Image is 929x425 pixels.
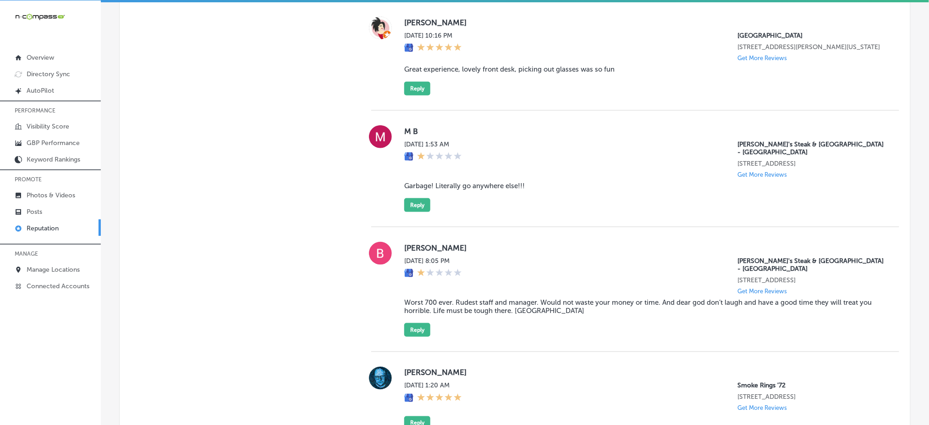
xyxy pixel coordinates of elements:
[738,393,885,401] p: 925 North Courtenay Parkway
[404,368,885,377] label: [PERSON_NAME]
[404,182,885,190] blockquote: Garbage! Literally go anywhere else!!!
[738,55,787,62] p: Get More Reviews
[417,152,462,162] div: 1 Star
[27,208,42,216] p: Posts
[738,140,885,156] p: Bob's Steak & Chop House - Downtown Austin
[404,323,430,337] button: Reply
[27,54,54,62] p: Overview
[404,382,462,390] label: [DATE] 1:20 AM
[27,156,80,163] p: Keyword Rankings
[27,87,54,95] p: AutoPilot
[738,276,885,284] p: 301 Lavaca St
[404,65,885,73] blockquote: Great experience, lovely front desk, picking out glasses was so fun
[404,18,885,27] label: [PERSON_NAME]
[417,43,462,53] div: 5 Stars
[27,123,69,130] p: Visibility Score
[15,12,65,21] img: 660ab0bf-5cc7-4cb8-ba1c-48b5ae0f18e60NCTV_CLogo_TV_Black_-500x88.png
[417,393,462,403] div: 5 Stars
[27,191,75,199] p: Photos & Videos
[738,288,787,295] p: Get More Reviews
[738,32,885,39] p: Tanglewood Vision Center
[404,198,430,212] button: Reply
[738,43,885,51] p: 2110 West Slaughter Lane #123
[738,382,885,390] p: Smoke Rings '72
[27,70,70,78] p: Directory Sync
[27,266,80,274] p: Manage Locations
[404,82,430,95] button: Reply
[404,32,462,39] label: [DATE] 10:16 PM
[417,268,462,279] div: 1 Star
[404,257,462,265] label: [DATE] 8:05 PM
[27,139,80,147] p: GBP Performance
[738,257,885,273] p: Bob's Steak & Chop House - Downtown Austin
[27,282,89,290] p: Connected Accounts
[27,224,59,232] p: Reputation
[738,160,885,168] p: 301 Lavaca St
[404,140,462,148] label: [DATE] 1:53 AM
[404,127,885,136] label: M B
[738,405,787,412] p: Get More Reviews
[738,171,787,178] p: Get More Reviews
[404,298,885,315] blockquote: Worst 700 ever. Rudest staff and manager. Would not waste your money or time. And dear god don’t ...
[404,243,885,252] label: [PERSON_NAME]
